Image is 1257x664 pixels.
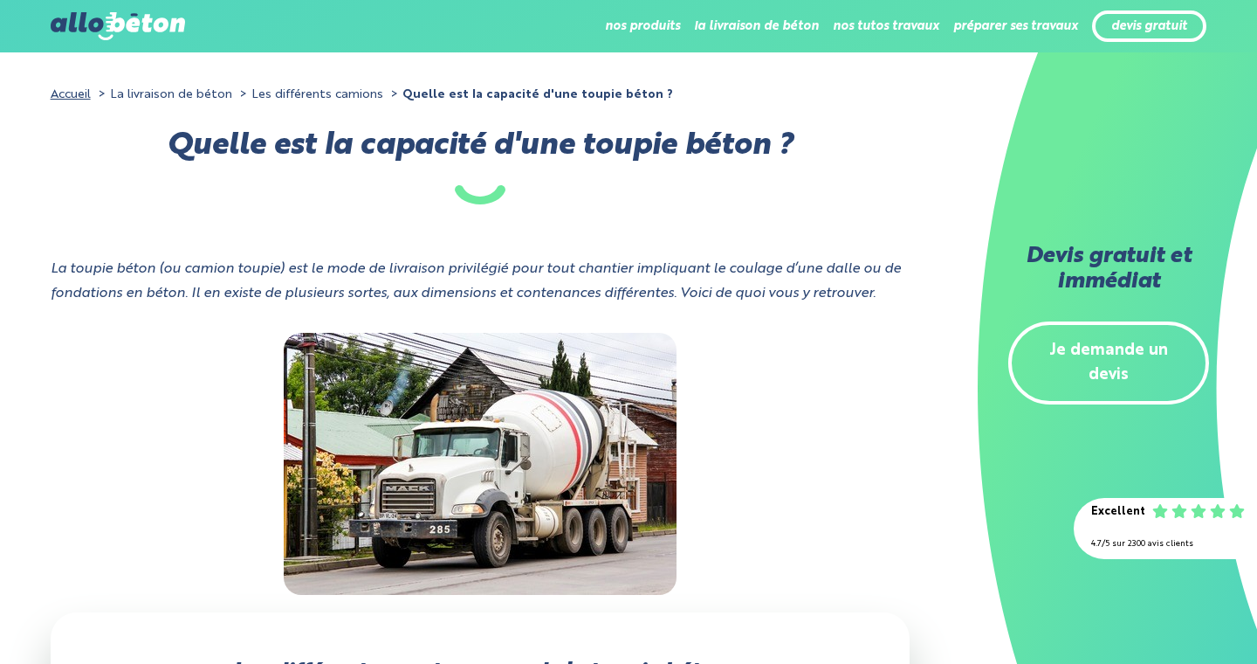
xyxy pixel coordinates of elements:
div: Excellent [1091,500,1145,525]
li: Les différents camions [236,82,383,107]
h1: Quelle est la capacité d'une toupie béton ? [51,134,910,204]
img: Capacité toupie béton [284,333,677,595]
li: La livraison de béton [94,82,232,107]
img: allobéton [51,12,185,40]
i: La toupie béton (ou camion toupie) est le mode de livraison privilégié pour tout chantier impliqu... [51,262,901,301]
a: devis gratuit [1111,19,1187,34]
a: Je demande un devis [1008,322,1209,405]
li: nos produits [605,5,680,47]
div: 4.7/5 sur 2300 avis clients [1091,532,1240,557]
li: nos tutos travaux [833,5,939,47]
li: la livraison de béton [694,5,819,47]
li: préparer ses travaux [953,5,1078,47]
li: Quelle est la capacité d'une toupie béton ? [387,82,673,107]
h2: Devis gratuit et immédiat [1008,245,1209,295]
a: Accueil [51,88,91,100]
